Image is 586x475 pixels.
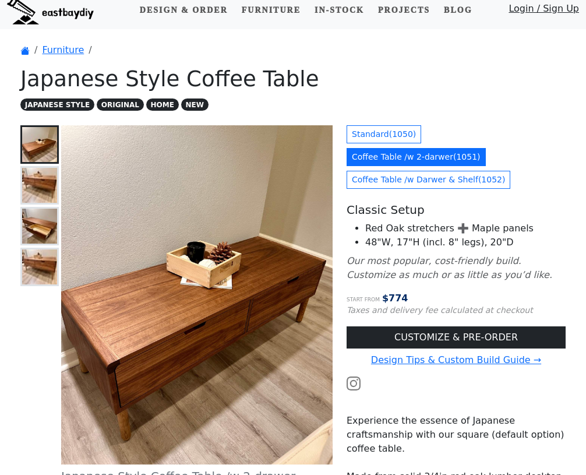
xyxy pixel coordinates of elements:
nav: breadcrumb [20,43,566,57]
span: $ 774 [382,293,408,304]
a: Watch the build video or pictures on Instagram [347,378,361,389]
a: Coffee Table /w 2-darwer(1051) [347,148,486,166]
img: Japanese Style Coffee Table /w 2-drawer - Beautiful Drawer Faces [22,249,57,284]
img: Japanese Style Coffee Table /w 2-drawer - Landscape [22,168,57,203]
i: Our most popular, cost-friendly build. Customize as much or as little as you’d like. [347,255,552,280]
img: Japanese Style Coffee Table /w 2-drawer - Front [61,125,333,465]
a: Login / Sign Up [509,2,579,21]
span: JAPANESE STYLE [20,98,94,110]
small: Taxes and delivery fee calculated at checkout [347,305,533,315]
span: ORIGINAL [97,98,144,110]
small: Start from [347,297,380,302]
li: 48"W, 17"H (incl. 8" legs), 20"D [365,235,566,249]
span: NEW [181,98,209,110]
h5: Classic Setup [347,203,566,217]
img: Japanese Style Coffee Table /w 2-drawer - Drawer Open [22,209,57,244]
img: Japanese Style Coffee Table /w 2-drawer - Front [22,127,57,162]
h1: Japanese Style Coffee Table [20,66,566,93]
a: CUSTOMIZE & PRE-ORDER [347,326,566,349]
li: Red Oak stretchers ➕ Maple panels [365,221,566,235]
span: HOME [146,98,179,110]
a: Standard(1050) [347,125,421,143]
a: Furniture [42,44,84,55]
a: Design Tips & Custom Build Guide → [371,354,541,365]
a: Coffee Table /w Darwer & Shelf(1052) [347,171,510,189]
p: Experience the essence of Japanese craftsmanship with our square (default option) coffee table. [347,414,566,456]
